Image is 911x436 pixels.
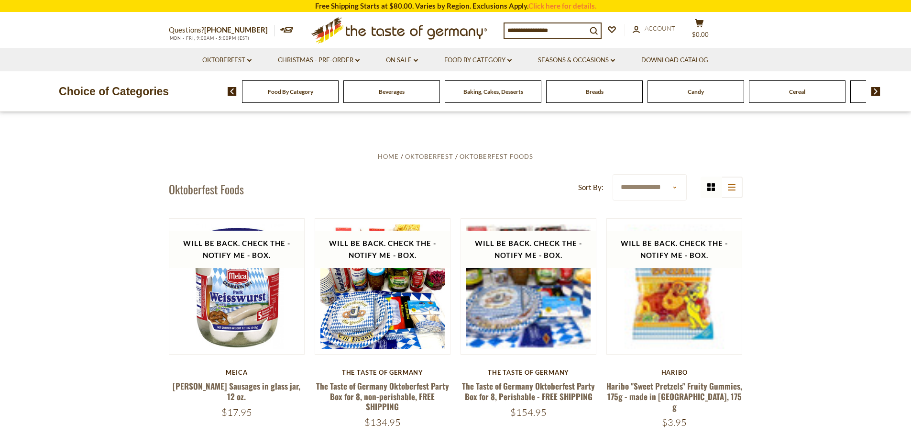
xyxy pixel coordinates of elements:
img: previous arrow [228,87,237,96]
label: Sort By: [578,181,604,193]
a: On Sale [386,55,418,66]
img: The Taste of Germany Oktoberfest Party Box for 8, Perishable - FREE SHIPPING [461,219,596,354]
a: Food By Category [268,88,313,95]
a: Oktoberfest Foods [460,153,533,160]
span: $0.00 [692,31,709,38]
a: The Taste of Germany Oktoberfest Party Box for 8, non-perishable, FREE SHIPPING [316,380,449,413]
a: The Taste of Germany Oktoberfest Party Box for 8, Perishable - FREE SHIPPING [462,380,595,402]
a: Cereal [789,88,805,95]
a: Baking, Cakes, Desserts [463,88,523,95]
img: Haribo Suse Brezeln [607,219,742,354]
a: Seasons & Occasions [538,55,615,66]
div: Meica [169,369,305,376]
span: $17.95 [221,406,252,418]
div: Haribo [606,369,743,376]
a: [PERSON_NAME] Sausages in glass jar, 12 oz. [173,380,300,402]
a: Haribo "Sweet Pretzels" Fruity Gummies, 175g - made in [GEOGRAPHIC_DATA], 175 g [606,380,742,413]
div: The Taste of Germany [315,369,451,376]
span: Account [645,24,675,32]
a: Oktoberfest [202,55,252,66]
h1: Oktoberfest Foods [169,182,244,196]
a: Christmas - PRE-ORDER [278,55,360,66]
a: Beverages [379,88,405,95]
a: Account [633,23,675,34]
span: $134.95 [364,416,401,428]
a: Food By Category [444,55,512,66]
img: The Taste of Germany Oktoberfest Party Box for 8, non-perishable, FREE SHIPPING [315,219,450,354]
a: Oktoberfest [405,153,453,160]
button: $0.00 [685,19,714,43]
a: Breads [586,88,604,95]
a: Download Catalog [641,55,708,66]
img: Meica Weisswurst Sausages in glass jar, 12 oz. [169,219,305,354]
a: Candy [688,88,704,95]
a: [PHONE_NUMBER] [204,25,268,34]
a: Home [378,153,399,160]
p: Questions? [169,24,275,36]
div: The Taste of Germany [461,369,597,376]
a: Click here for details. [528,1,596,10]
span: $154.95 [510,406,547,418]
img: next arrow [871,87,880,96]
span: MON - FRI, 9:00AM - 5:00PM (EST) [169,35,250,41]
span: $3.95 [662,416,687,428]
